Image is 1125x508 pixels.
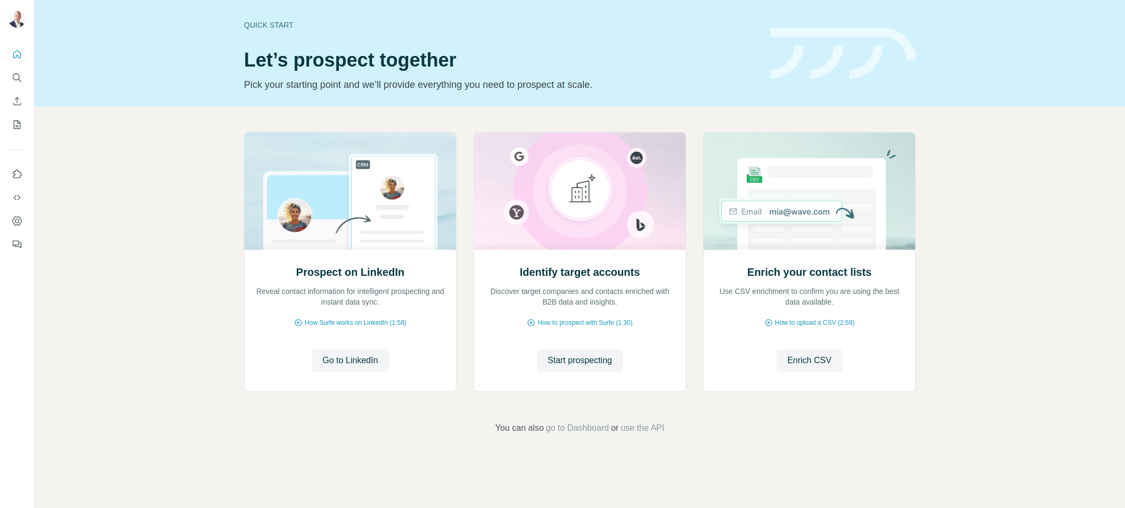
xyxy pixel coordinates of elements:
[537,349,623,372] button: Start prospecting
[305,318,406,327] span: How Surfe works on LinkedIn (1:58)
[296,265,404,280] h2: Prospect on LinkedIn
[770,28,916,79] img: banner
[474,133,686,250] img: Identify target accounts
[777,349,842,372] button: Enrich CSV
[621,422,664,435] button: use the API
[312,349,388,372] button: Go to LinkedIn
[244,20,757,30] div: Quick start
[787,354,831,367] span: Enrich CSV
[485,286,675,307] p: Discover target companies and contacts enriched with B2B data and insights.
[714,286,904,307] p: Use CSV enrichment to confirm you are using the best data available.
[9,235,26,254] button: Feedback
[9,68,26,87] button: Search
[322,354,378,367] span: Go to LinkedIn
[9,45,26,64] button: Quick start
[9,165,26,184] button: Use Surfe on LinkedIn
[537,318,632,327] span: How to prospect with Surfe (1:30)
[244,77,757,92] p: Pick your starting point and we’ll provide everything you need to prospect at scale.
[9,11,26,28] img: Avatar
[520,265,640,280] h2: Identify target accounts
[244,50,757,71] h1: Let’s prospect together
[9,92,26,111] button: Enrich CSV
[546,422,609,435] button: go to Dashboard
[611,422,618,435] span: or
[747,265,871,280] h2: Enrich your contact lists
[703,133,916,250] img: Enrich your contact lists
[244,133,456,250] img: Prospect on LinkedIn
[775,318,854,327] span: How to upload a CSV (2:59)
[9,211,26,231] button: Dashboard
[255,286,445,307] p: Reveal contact information for intelligent prospecting and instant data sync.
[548,354,612,367] span: Start prospecting
[9,188,26,207] button: Use Surfe API
[9,115,26,134] button: My lists
[495,422,544,435] span: You can also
